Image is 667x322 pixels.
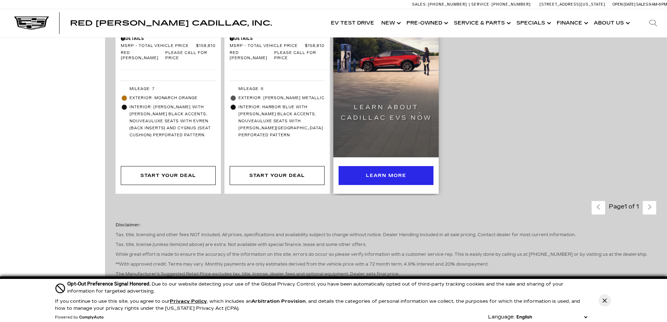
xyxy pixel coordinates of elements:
div: Due to our website detecting your use of the Global Privacy Control, you have been automatically ... [67,280,589,295]
a: MSRP - Total Vehicle Price $158,810 [121,43,216,49]
li: Mileage: 6 [230,84,325,94]
div: Page 1 of 1 [605,201,642,215]
p: Tax, title, licensing and other fees NOT included. All prices, specifications and availability su... [116,232,656,238]
a: EV Test Drive [327,9,378,37]
span: Opt-Out Preference Signal Honored . [67,281,152,287]
a: MSRP - Total Vehicle Price $158,810 [230,43,325,49]
span: Exterior: [PERSON_NAME] Metallic [238,95,325,102]
div: Pricing Details - New 2026 Cadillac ESCALADE IQ Premium Sport [230,35,325,42]
img: Cadillac Dark Logo with Cadillac White Text [14,16,49,30]
div: Start Your Deal [140,172,196,179]
div: Start Your Deal [230,166,325,185]
a: Pre-Owned [403,9,450,37]
span: Interior: Harbor Blue with [PERSON_NAME] Black accents, Nouveauluxe seats with [PERSON_NAME][GEOG... [238,104,325,139]
span: $158,810 [305,43,325,49]
a: Specials [513,9,553,37]
span: MSRP - Total Vehicle Price [230,43,305,49]
a: Red [PERSON_NAME] Please call for price [121,50,216,61]
div: Language: [488,315,515,320]
span: $158,810 [196,43,216,49]
u: Privacy Policy [170,299,207,304]
p: If you continue to use this site, you agree to our , which includes an , and details the categori... [55,299,580,311]
a: New [378,9,403,37]
span: Open [DATE] [612,2,635,7]
div: Learn More [339,166,433,185]
p: While great effort is made to ensure the accuracy of the information on this site, errors do occu... [116,251,656,258]
span: Please call for price [274,50,325,61]
span: [PHONE_NUMBER] [492,2,531,7]
span: MSRP - Total Vehicle Price [121,43,196,49]
a: Finance [553,9,590,37]
div: Search [639,9,667,37]
span: Please call for price [165,50,216,61]
div: Start Your Deal [121,166,216,185]
button: Close Button [599,294,611,307]
span: Red [PERSON_NAME] [121,50,165,61]
a: Sales: [PHONE_NUMBER] [412,2,469,6]
strong: Disclaimer: [116,222,140,227]
li: Mileage: 7 [121,84,216,94]
select: Language Select [515,314,589,321]
div: The Manufacturer’s Suggested Retail Price excludes tax, title, license, dealer fees and optional ... [116,215,656,284]
a: About Us [590,9,632,37]
span: Red [PERSON_NAME] [230,50,274,61]
span: Interior: [PERSON_NAME] with [PERSON_NAME] Black accents, Nouveauluxe seats with Evren (back inse... [130,104,216,139]
div: Pricing Details - New 2026 Cadillac ESCALADE IQ Premium Sport [121,35,216,42]
div: Learn More [366,172,406,179]
span: Red [PERSON_NAME] Cadillac, Inc. [70,19,272,27]
span: Service: [471,2,491,7]
div: Start Your Deal [249,172,305,179]
a: ComplyAuto [79,315,104,320]
p: Tax, title, license (unless itemized above) are extra. Not available with special finance, lease ... [116,241,656,248]
strong: Arbitration Provision [251,299,306,304]
p: **With approved credit. Terms may vary. Monthly payments are only estimates derived from the vehi... [116,261,656,267]
a: Red [PERSON_NAME] Cadillac, Inc. [70,20,272,27]
div: Powered by [55,315,104,320]
span: [PHONE_NUMBER] [428,2,467,7]
a: Red [PERSON_NAME] Please call for price [230,50,325,61]
span: Sales: [412,2,427,7]
a: Service & Parts [450,9,513,37]
span: 9 AM-6 PM [649,2,667,7]
a: Service: [PHONE_NUMBER] [469,2,533,6]
span: Exterior: Monarch Orange [130,95,216,102]
a: [STREET_ADDRESS][US_STATE] [540,2,605,7]
span: Sales: [636,2,649,7]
